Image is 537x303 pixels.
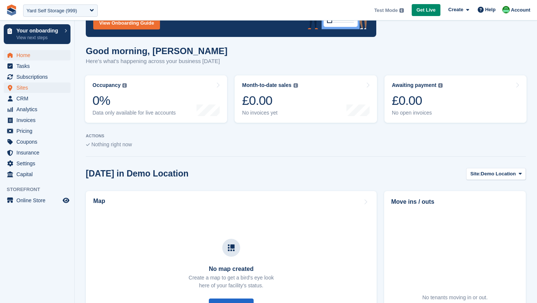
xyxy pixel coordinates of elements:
[122,83,127,88] img: icon-info-grey-7440780725fd019a000dd9b08b2336e03edf1995a4989e88bcd33f0948082b44.svg
[242,93,298,108] div: £0.00
[16,82,61,93] span: Sites
[438,83,443,88] img: icon-info-grey-7440780725fd019a000dd9b08b2336e03edf1995a4989e88bcd33f0948082b44.svg
[392,82,437,88] div: Awaiting payment
[470,170,481,178] span: Site:
[16,158,61,169] span: Settings
[16,72,61,82] span: Subscriptions
[4,72,70,82] a: menu
[4,126,70,136] a: menu
[16,169,61,179] span: Capital
[511,6,530,14] span: Account
[242,110,298,116] div: No invoices yet
[86,57,227,66] p: Here's what's happening across your business [DATE]
[485,6,496,13] span: Help
[4,24,70,44] a: Your onboarding View next steps
[86,134,526,138] p: ACTIONS
[417,6,436,14] span: Get Live
[4,50,70,60] a: menu
[91,141,132,147] span: Nothing right now
[16,93,61,104] span: CRM
[93,16,160,29] a: View Onboarding Guide
[4,158,70,169] a: menu
[16,195,61,206] span: Online Store
[85,75,227,123] a: Occupancy 0% Data only available for live accounts
[392,93,443,108] div: £0.00
[4,169,70,179] a: menu
[16,147,61,158] span: Insurance
[384,75,527,123] a: Awaiting payment £0.00 No open invoices
[16,28,61,33] p: Your onboarding
[235,75,377,123] a: Month-to-date sales £0.00 No invoices yet
[293,83,298,88] img: icon-info-grey-7440780725fd019a000dd9b08b2336e03edf1995a4989e88bcd33f0948082b44.svg
[4,195,70,206] a: menu
[448,6,463,13] span: Create
[16,34,61,41] p: View next steps
[92,110,176,116] div: Data only available for live accounts
[4,104,70,115] a: menu
[422,294,487,302] div: No tenants moving in or out.
[481,170,516,178] span: Demo Location
[228,244,235,251] img: map-icn-33ee37083ee616e46c38cad1a60f524a97daa1e2b2c8c0bc3eb3415660979fc1.svg
[4,61,70,71] a: menu
[374,7,398,14] span: Test Mode
[466,168,526,180] button: Site: Demo Location
[242,82,291,88] div: Month-to-date sales
[189,274,274,290] p: Create a map to get a bird's eye look here of your facility's status.
[399,8,404,13] img: icon-info-grey-7440780725fd019a000dd9b08b2336e03edf1995a4989e88bcd33f0948082b44.svg
[189,266,274,272] h3: No map created
[4,115,70,125] a: menu
[4,93,70,104] a: menu
[502,6,510,13] img: Laura Carlisle
[4,147,70,158] a: menu
[92,93,176,108] div: 0%
[16,115,61,125] span: Invoices
[391,197,519,206] h2: Move ins / outs
[62,196,70,205] a: Preview store
[392,110,443,116] div: No open invoices
[6,4,17,16] img: stora-icon-8386f47178a22dfd0bd8f6a31ec36ba5ce8667c1dd55bd0f319d3a0aa187defe.svg
[92,82,120,88] div: Occupancy
[93,198,105,204] h2: Map
[26,7,77,15] div: Yard Self Storage (999)
[86,46,227,56] h1: Good morning, [PERSON_NAME]
[16,50,61,60] span: Home
[4,82,70,93] a: menu
[7,186,74,193] span: Storefront
[86,143,90,146] img: blank_slate_check_icon-ba018cac091ee9be17c0a81a6c232d5eb81de652e7a59be601be346b1b6ddf79.svg
[412,4,440,16] a: Get Live
[16,104,61,115] span: Analytics
[16,61,61,71] span: Tasks
[4,137,70,147] a: menu
[16,137,61,147] span: Coupons
[16,126,61,136] span: Pricing
[86,169,189,179] h2: [DATE] in Demo Location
